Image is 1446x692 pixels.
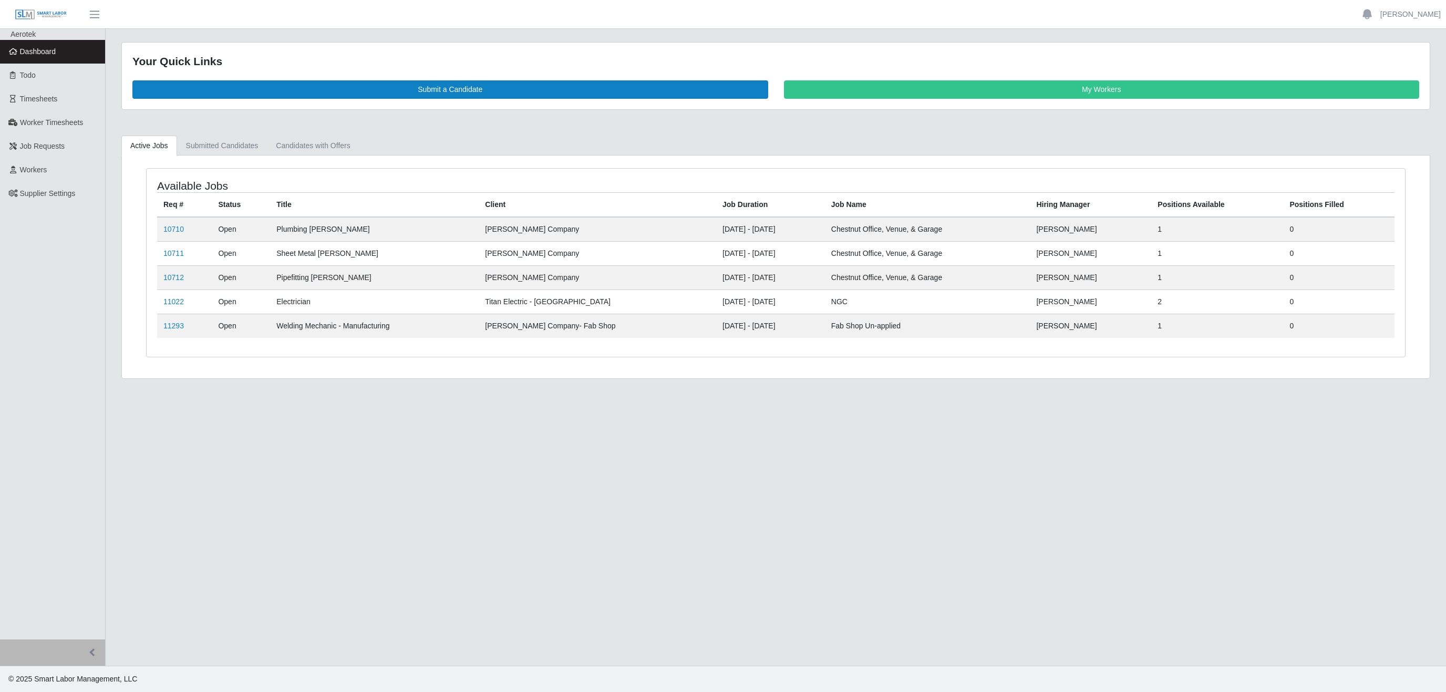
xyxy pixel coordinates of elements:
[270,241,479,265] td: Sheet Metal [PERSON_NAME]
[212,241,270,265] td: Open
[1030,217,1151,242] td: [PERSON_NAME]
[20,166,47,174] span: Workers
[20,118,83,127] span: Worker Timesheets
[1151,265,1283,290] td: 1
[716,290,825,314] td: [DATE] - [DATE]
[267,136,359,156] a: Candidates with Offers
[212,314,270,338] td: Open
[825,241,1030,265] td: Chestnut Office, Venue, & Garage
[212,192,270,217] th: Status
[1380,9,1441,20] a: [PERSON_NAME]
[1151,290,1283,314] td: 2
[157,179,664,192] h4: Available Jobs
[1283,265,1395,290] td: 0
[15,9,67,20] img: SLM Logo
[479,314,716,338] td: [PERSON_NAME] Company- Fab Shop
[1283,241,1395,265] td: 0
[716,217,825,242] td: [DATE] - [DATE]
[1283,217,1395,242] td: 0
[157,192,212,217] th: Req #
[1151,241,1283,265] td: 1
[1030,265,1151,290] td: [PERSON_NAME]
[212,217,270,242] td: Open
[1030,192,1151,217] th: Hiring Manager
[784,80,1420,99] a: My Workers
[825,314,1030,338] td: Fab Shop Un-applied
[132,53,1419,70] div: Your Quick Links
[132,80,768,99] a: Submit a Candidate
[163,297,184,306] a: 11022
[479,265,716,290] td: [PERSON_NAME] Company
[121,136,177,156] a: Active Jobs
[1030,314,1151,338] td: [PERSON_NAME]
[270,314,479,338] td: Welding Mechanic - Manufacturing
[1030,241,1151,265] td: [PERSON_NAME]
[825,217,1030,242] td: Chestnut Office, Venue, & Garage
[163,273,184,282] a: 10712
[825,265,1030,290] td: Chestnut Office, Venue, & Garage
[177,136,267,156] a: Submitted Candidates
[479,290,716,314] td: Titan Electric - [GEOGRAPHIC_DATA]
[1283,290,1395,314] td: 0
[163,322,184,330] a: 11293
[20,142,65,150] span: Job Requests
[11,30,36,38] span: Aerotek
[1283,314,1395,338] td: 0
[212,290,270,314] td: Open
[479,192,716,217] th: Client
[270,192,479,217] th: Title
[825,290,1030,314] td: NGC
[479,241,716,265] td: [PERSON_NAME] Company
[212,265,270,290] td: Open
[1283,192,1395,217] th: Positions Filled
[270,290,479,314] td: Electrician
[716,192,825,217] th: Job Duration
[163,225,184,233] a: 10710
[716,241,825,265] td: [DATE] - [DATE]
[163,249,184,257] a: 10711
[825,192,1030,217] th: Job Name
[716,265,825,290] td: [DATE] - [DATE]
[1151,217,1283,242] td: 1
[1030,290,1151,314] td: [PERSON_NAME]
[716,314,825,338] td: [DATE] - [DATE]
[8,675,137,683] span: © 2025 Smart Labor Management, LLC
[20,47,56,56] span: Dashboard
[20,71,36,79] span: Todo
[479,217,716,242] td: [PERSON_NAME] Company
[270,217,479,242] td: Plumbing [PERSON_NAME]
[1151,192,1283,217] th: Positions Available
[20,189,76,198] span: Supplier Settings
[20,95,58,103] span: Timesheets
[270,265,479,290] td: Pipefitting [PERSON_NAME]
[1151,314,1283,338] td: 1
